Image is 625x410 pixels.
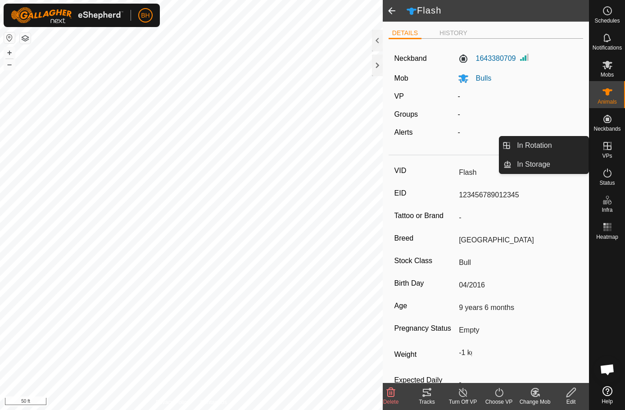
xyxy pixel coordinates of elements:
[481,398,517,406] div: Choose VP
[156,398,190,406] a: Privacy Policy
[512,137,589,155] a: In Rotation
[517,159,550,170] span: In Storage
[394,323,456,334] label: Pregnancy Status
[394,255,456,267] label: Stock Class
[458,92,460,100] app-display-virtual-paddock-transition: -
[394,53,427,64] label: Neckband
[11,7,123,23] img: Gallagher Logo
[394,165,456,177] label: VID
[599,180,615,186] span: Status
[519,52,530,63] img: Signal strength
[394,375,456,396] label: Expected Daily Weight Gain
[589,383,625,408] a: Help
[602,399,613,404] span: Help
[389,28,421,39] li: DETAILS
[409,398,445,406] div: Tracks
[394,345,456,364] label: Weight
[517,140,552,151] span: In Rotation
[517,398,553,406] div: Change Mob
[499,137,589,155] li: In Rotation
[594,356,621,383] a: Open chat
[596,234,618,240] span: Heatmap
[553,398,589,406] div: Edit
[499,155,589,173] li: In Storage
[200,398,227,406] a: Contact Us
[454,109,581,120] div: -
[394,74,408,82] label: Mob
[394,210,456,222] label: Tattoo or Brand
[469,74,492,82] span: Bulls
[593,126,620,132] span: Neckbands
[598,99,617,105] span: Animals
[445,398,481,406] div: Turn Off VP
[406,5,589,17] h2: Flash
[512,155,589,173] a: In Storage
[141,11,149,20] span: BH
[4,47,15,58] button: +
[394,300,456,312] label: Age
[593,45,622,50] span: Notifications
[594,18,620,23] span: Schedules
[4,59,15,70] button: –
[394,187,456,199] label: EID
[601,72,614,77] span: Mobs
[602,207,612,213] span: Infra
[394,110,418,118] label: Groups
[458,53,516,64] label: 1643380709
[394,128,413,136] label: Alerts
[394,232,456,244] label: Breed
[394,92,404,100] label: VP
[20,33,31,44] button: Map Layers
[454,127,581,138] div: -
[394,278,456,289] label: Birth Day
[436,28,471,38] li: HISTORY
[4,32,15,43] button: Reset Map
[383,399,399,405] span: Delete
[602,153,612,159] span: VPs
